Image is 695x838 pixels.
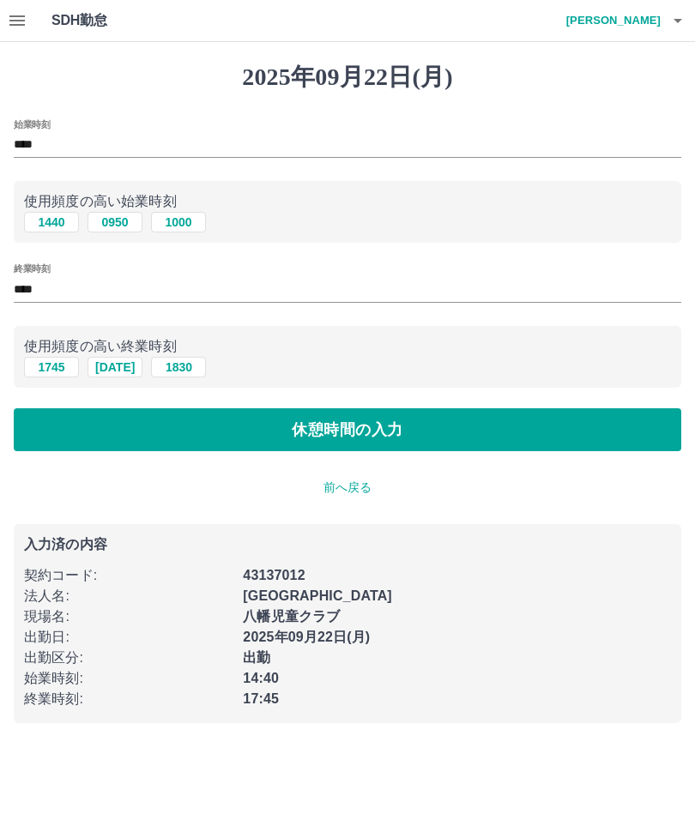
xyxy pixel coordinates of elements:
[14,479,681,497] p: 前へ戻る
[14,118,50,130] label: 始業時刻
[24,627,233,648] p: 出勤日 :
[88,357,142,377] button: [DATE]
[24,586,233,606] p: 法人名 :
[24,565,233,586] p: 契約コード :
[243,609,340,624] b: 八幡児童クラブ
[151,212,206,232] button: 1000
[243,630,370,644] b: 2025年09月22日(月)
[24,668,233,689] p: 始業時刻 :
[24,538,671,552] p: 入力済の内容
[14,63,681,92] h1: 2025年09月22日(月)
[243,650,270,665] b: 出勤
[88,212,142,232] button: 0950
[24,689,233,709] p: 終業時刻 :
[24,336,671,357] p: 使用頻度の高い終業時刻
[243,671,279,685] b: 14:40
[243,568,305,582] b: 43137012
[24,606,233,627] p: 現場名 :
[14,408,681,451] button: 休憩時間の入力
[24,357,79,377] button: 1745
[24,191,671,212] p: 使用頻度の高い始業時刻
[24,648,233,668] p: 出勤区分 :
[24,212,79,232] button: 1440
[243,691,279,706] b: 17:45
[243,588,392,603] b: [GEOGRAPHIC_DATA]
[151,357,206,377] button: 1830
[14,262,50,275] label: 終業時刻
